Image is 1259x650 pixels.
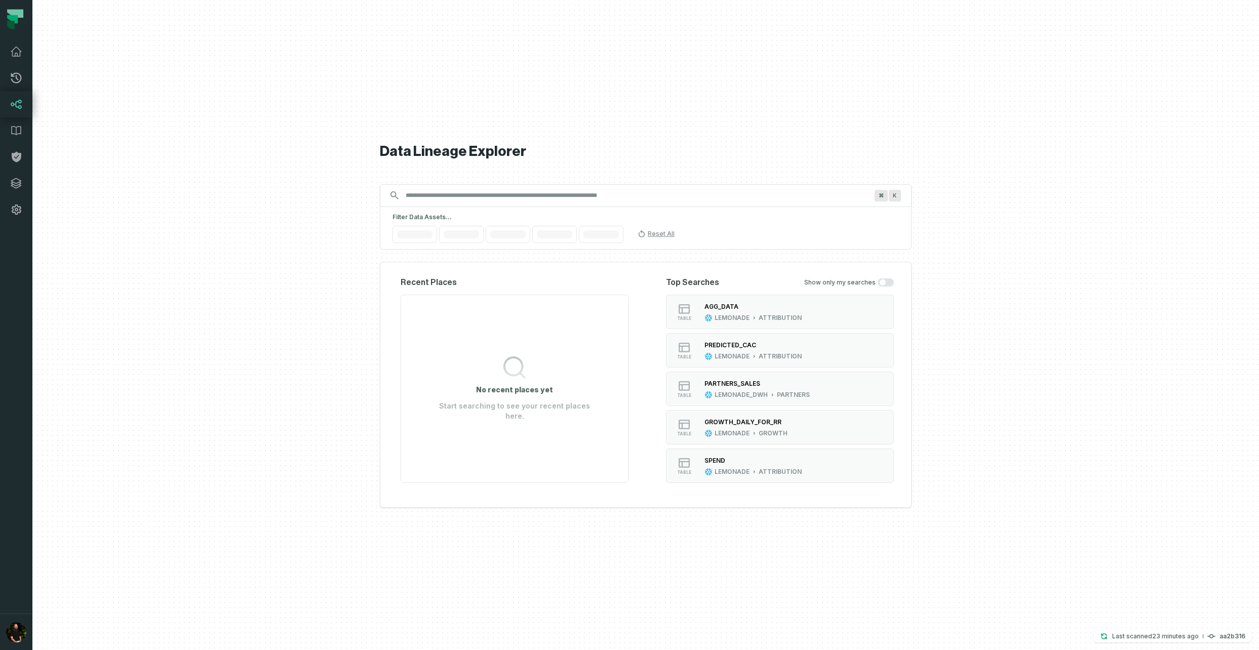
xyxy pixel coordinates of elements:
h1: Data Lineage Explorer [380,143,912,160]
span: Press ⌘ + K to focus the search bar [875,190,888,201]
span: Press ⌘ + K to focus the search bar [889,190,901,201]
h4: aa2b316 [1219,633,1245,639]
relative-time: Sep 25, 2025, 12:02 PM GMT+3 [1152,632,1199,640]
button: Last scanned[DATE] 12:02:25 PMaa2b316 [1094,630,1251,642]
p: Last scanned [1112,631,1199,641]
img: avatar of Nir Yogev [6,622,26,642]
